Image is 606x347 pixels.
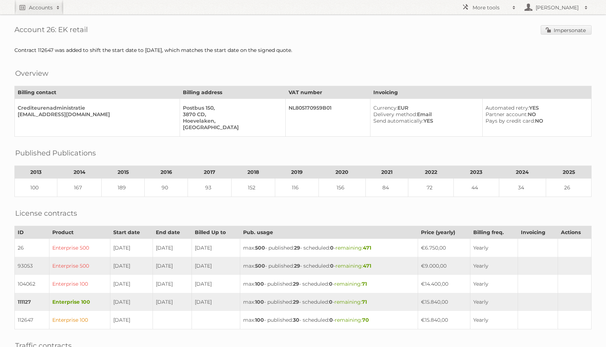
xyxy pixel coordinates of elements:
th: 2013 [15,166,57,179]
td: 26 [546,179,592,197]
td: [DATE] [192,257,240,275]
div: YES [486,105,585,111]
div: NO [486,111,585,118]
div: 3870 CD, [183,111,280,118]
td: Yearly [470,293,518,311]
span: Delivery method: [373,111,417,118]
td: 152 [232,179,275,197]
td: €14.400,00 [418,275,470,293]
strong: 500 [255,263,265,269]
td: 34 [499,179,546,197]
strong: 471 [363,245,371,251]
td: 26 [15,239,49,257]
strong: 500 [255,245,265,251]
span: Automated retry: [486,105,529,111]
td: [DATE] [153,239,192,257]
td: Yearly [470,275,518,293]
td: 72 [408,179,454,197]
td: [DATE] [192,275,240,293]
td: Yearly [470,311,518,329]
th: Price (yearly) [418,226,470,239]
strong: 71 [362,281,367,287]
th: 2020 [319,166,366,179]
td: max: - published: - scheduled: - [240,311,418,329]
td: 116 [275,179,319,197]
span: Partner account: [486,111,528,118]
strong: 29 [293,281,299,287]
th: Actions [558,226,591,239]
div: NO [486,118,585,124]
th: 2018 [232,166,275,179]
div: Crediteurenadministratie [18,105,174,111]
strong: 471 [363,263,371,269]
h2: Overview [15,68,48,79]
strong: 0 [329,317,333,323]
strong: 100 [255,281,264,287]
th: 2024 [499,166,546,179]
h2: Published Publications [15,148,96,158]
td: NL805170959B01 [286,99,370,137]
strong: 0 [329,299,333,305]
td: [DATE] [153,275,192,293]
h2: Accounts [29,4,53,11]
th: 2019 [275,166,319,179]
strong: 29 [294,245,300,251]
h2: [PERSON_NAME] [534,4,581,11]
span: Currency: [373,105,398,111]
th: Invoicing [518,226,558,239]
th: Billed Up to [192,226,240,239]
th: Product [49,226,110,239]
th: 2017 [188,166,232,179]
strong: 0 [330,245,334,251]
h2: More tools [473,4,509,11]
h2: License contracts [15,208,77,219]
strong: 0 [329,281,333,287]
td: max: - published: - scheduled: - [240,239,418,257]
td: [DATE] [153,257,192,275]
td: [DATE] [192,239,240,257]
span: remaining: [335,263,371,269]
div: Email [373,111,477,118]
th: Billing contact [15,86,180,99]
th: ID [15,226,49,239]
td: Yearly [470,257,518,275]
th: 2025 [546,166,592,179]
td: 93053 [15,257,49,275]
td: 112647 [15,311,49,329]
div: Hoevelaken, [183,118,280,124]
td: Enterprise 100 [49,293,110,311]
th: End date [153,226,192,239]
td: 44 [454,179,499,197]
td: Enterprise 500 [49,239,110,257]
td: max: - published: - scheduled: - [240,257,418,275]
strong: 71 [362,299,367,305]
th: Pub. usage [240,226,418,239]
div: YES [373,118,477,124]
div: [GEOGRAPHIC_DATA] [183,124,280,131]
span: Send automatically: [373,118,423,124]
th: Start date [110,226,153,239]
th: Billing freq. [470,226,518,239]
strong: 30 [293,317,299,323]
td: Enterprise 100 [49,275,110,293]
td: 104062 [15,275,49,293]
td: Yearly [470,239,518,257]
td: [DATE] [110,275,153,293]
th: VAT number [286,86,370,99]
td: 100 [15,179,57,197]
strong: 0 [330,263,334,269]
td: 167 [57,179,102,197]
td: [DATE] [110,257,153,275]
div: Contract 112647 was added to shift the start date to [DATE], which matches the start date on the ... [14,47,592,53]
td: 156 [319,179,366,197]
td: [DATE] [153,293,192,311]
td: Enterprise 500 [49,257,110,275]
th: 2022 [408,166,454,179]
th: 2014 [57,166,102,179]
td: [DATE] [110,311,153,329]
td: max: - published: - scheduled: - [240,293,418,311]
strong: 29 [294,263,300,269]
td: [DATE] [110,239,153,257]
div: EUR [373,105,477,111]
th: Billing address [180,86,286,99]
